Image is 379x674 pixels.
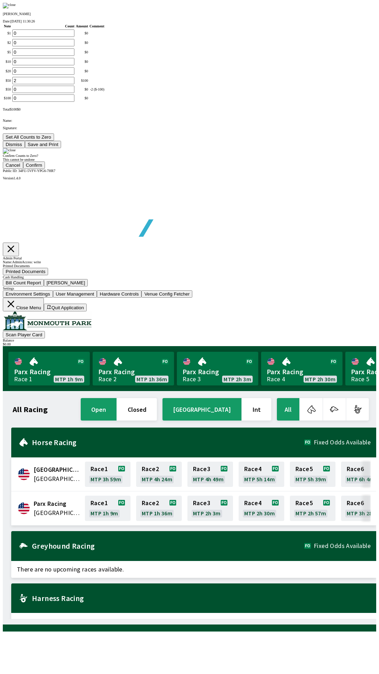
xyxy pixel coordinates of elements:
[4,39,11,47] td: $ 2
[11,613,376,630] span: There are no upcoming races available.
[347,500,364,506] span: Race 6
[93,352,174,385] a: Parx RacingRace 2MTP 1h 36m
[23,161,45,169] button: Confirm
[3,275,376,279] div: Cash Handling
[89,24,105,28] th: Comment
[3,133,54,141] button: Set All Counts to Zero
[14,376,32,382] div: Race 1
[4,94,11,102] td: $ 100
[117,398,157,421] button: closed
[85,462,131,487] a: Race1MTP 3h 59m
[53,290,97,298] button: User Management
[76,87,88,91] div: $ 0
[98,376,117,382] div: Race 2
[3,161,23,169] button: Cancel
[14,367,84,376] span: Parx Racing
[34,474,81,483] span: United States
[3,290,53,298] button: Environment Settings
[91,510,118,516] span: MTP 1h 9m
[142,510,172,516] span: MTP 1h 36m
[12,24,75,28] th: Count
[3,19,376,23] div: Date:
[314,440,371,445] span: Fixed Odds Available
[239,462,284,487] a: Race4MTP 5h 14m
[244,500,261,506] span: Race 4
[81,398,117,421] button: open
[290,462,335,487] a: Race5MTP 5h 39m
[4,58,11,66] td: $ 10
[3,331,45,338] button: Scan Player Card
[85,496,131,521] a: Race1MTP 1h 9m
[3,148,16,154] img: close
[277,398,299,421] button: All
[136,462,182,487] a: Race2MTP 4h 24m
[3,107,376,111] div: Total
[347,476,374,482] span: MTP 6h 4m
[76,31,88,35] div: $ 0
[3,158,376,161] div: This cannot be undone
[44,279,88,286] button: [PERSON_NAME]
[187,462,233,487] a: Race3MTP 4h 49m
[3,260,376,264] div: Name: Admin Access: write
[18,169,55,173] span: 34FU-5VFV-YPG6-7HR7
[347,510,377,516] span: MTP 3h 28m
[267,376,285,382] div: Race 4
[3,298,44,311] button: Close Menu
[177,352,258,385] a: Parx RacingRace 3MTP 2h 3m
[8,352,90,385] a: Parx RacingRace 1MTP 1h 9m
[13,407,48,412] h1: All Racing
[351,376,369,382] div: Race 5
[76,41,88,45] div: $ 0
[193,510,221,516] span: MTP 2h 3m
[91,476,121,482] span: MTP 3h 59m
[295,476,326,482] span: MTP 5h 39m
[19,180,220,254] img: global tote logo
[34,499,81,508] span: Parx Racing
[76,60,88,64] div: $ 0
[187,496,233,521] a: Race3MTP 2h 3m
[11,19,35,23] span: [DATE] 11:30:26
[290,496,335,521] a: Race5MTP 2h 57m
[3,342,376,346] div: $ 0.00
[142,476,172,482] span: MTP 4h 24m
[3,311,92,330] img: venue logo
[3,169,376,173] div: Public ID:
[3,268,48,275] button: Printed Documents
[97,290,141,298] button: Hardware Controls
[55,376,83,382] span: MTP 1h 9m
[11,561,376,578] span: There are no upcoming races available.
[25,141,61,148] button: Save and Print
[142,466,159,472] span: Race 2
[4,48,11,56] td: $ 5
[76,50,88,54] div: $ 0
[3,3,16,8] img: close
[3,279,44,286] button: Bill Count Report
[4,77,11,85] td: $ 50
[89,87,104,91] div: -2 ($-100)
[76,96,88,100] div: $ 0
[224,376,251,382] span: MTP 2h 3m
[3,264,376,268] div: Printed Documents
[244,476,275,482] span: MTP 5h 14m
[314,543,371,549] span: Fixed Odds Available
[91,466,108,472] span: Race 1
[3,119,376,123] p: Name:
[3,126,376,130] p: Signature:
[34,465,81,474] span: Fairmount Park
[4,24,11,28] th: Note
[261,352,343,385] a: Parx RacingRace 4MTP 2h 30m
[136,496,182,521] a: Race2MTP 1h 36m
[141,290,192,298] button: Venue Config Fetcher
[182,367,253,376] span: Parx Racing
[182,376,201,382] div: Race 3
[137,376,167,382] span: MTP 1h 36m
[98,367,168,376] span: Parx Racing
[91,500,108,506] span: Race 1
[193,466,210,472] span: Race 3
[10,107,17,111] span: $ 100
[295,500,313,506] span: Race 5
[305,376,335,382] span: MTP 2h 30m
[347,466,364,472] span: Race 6
[3,141,25,148] button: Dismiss
[32,595,371,601] h2: Harness Racing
